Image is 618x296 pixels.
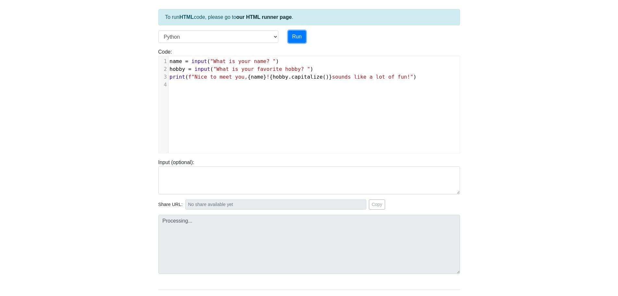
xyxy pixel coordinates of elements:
[179,14,194,20] strong: HTML
[332,74,413,80] span: sounds like a lot of fun!"
[170,58,279,64] span: ( )
[158,201,183,208] span: Share URL:
[213,66,310,72] span: "What is your favorite hobby? "
[158,9,460,25] div: To run code, please go to .
[236,14,292,20] a: our HTML runner page
[266,74,270,80] span: !
[210,58,276,64] span: "What is your name? "
[369,199,385,210] button: Copy
[153,159,465,194] div: Input (optional):
[170,74,417,80] span: ( { } { . ()} )
[191,58,207,64] span: input
[195,66,210,72] span: input
[170,66,185,72] span: hobby
[288,31,306,43] button: Run
[153,48,465,153] div: Code:
[159,65,168,73] div: 2
[170,66,313,72] span: ( )
[273,74,288,80] span: hobby
[188,74,248,80] span: f"Nice to meet you,
[170,74,185,80] span: print
[251,74,263,80] span: name
[159,81,168,89] div: 4
[185,58,188,64] span: =
[291,74,322,80] span: capitalize
[170,58,182,64] span: name
[188,66,191,72] span: =
[159,73,168,81] div: 3
[185,199,366,210] input: No share available yet
[159,58,168,65] div: 1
